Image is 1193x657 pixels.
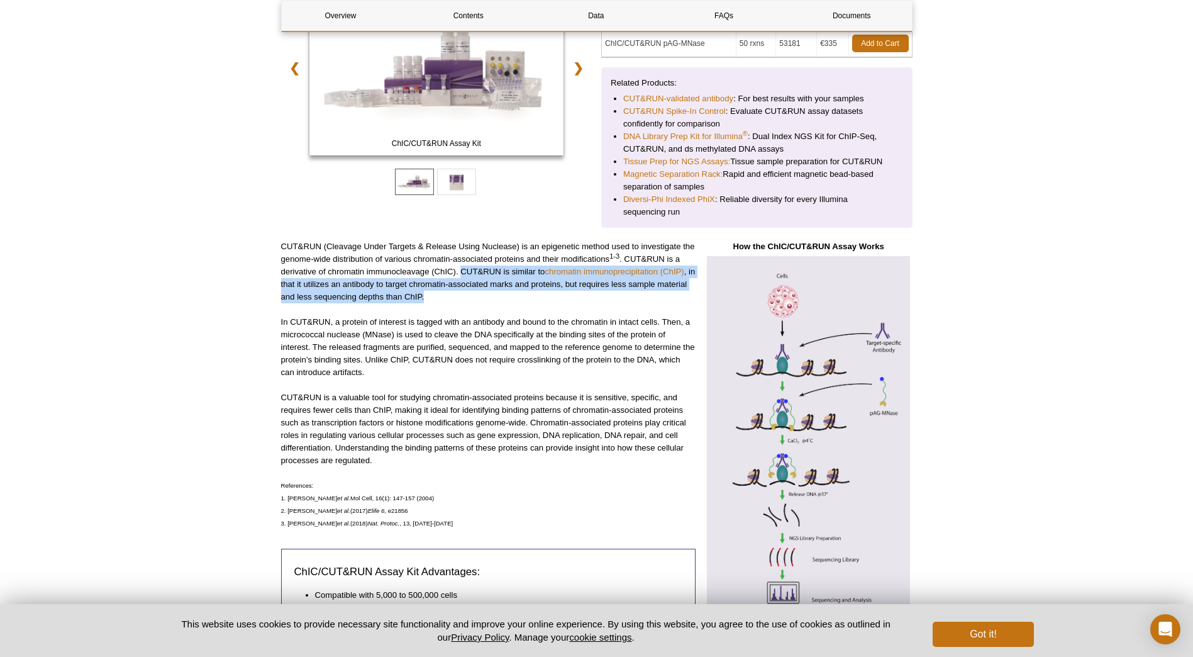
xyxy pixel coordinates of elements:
[623,168,723,181] a: Magnetic Separation Rack:
[281,480,696,530] p: References: 1. [PERSON_NAME] Mol Cell, 16(1): 147-157 (2004) 2. [PERSON_NAME] (2017) , e21856 3. ...
[609,252,619,260] sup: 1-3
[160,617,913,644] p: This website uses cookies to provide necessary site functionality and improve your online experie...
[623,193,715,206] a: Diversi-Phi Indexed PhiX
[623,193,891,218] li: : Reliable diversity for every Illumina sequencing run
[545,267,684,276] a: chromatin immunoprecipitation (ChIP)
[623,155,891,168] li: Tissue sample preparation for CUT&RUN
[852,35,909,52] a: Add to Cart
[565,53,592,82] a: ❯
[281,391,696,467] p: CUT&RUN is a valuable tool for studying chromatin-associated proteins because it is sensitive, sp...
[623,130,891,155] li: : Dual Index NGS Kit for ChIP-Seq, CUT&RUN, and ds methylated DNA assays
[776,30,817,57] td: 53181
[623,155,730,168] a: Tissue Prep for NGS Assays:
[281,316,696,379] p: In CUT&RUN, a protein of interest is tagged with an antibody and bound to the chromatin in intact...
[315,604,670,616] li: Complete kit with optimized protocol
[315,589,670,602] li: Compatible with 5,000 to 500,000 cells
[623,93,733,105] a: CUT&RUN-validated antibody
[611,77,903,89] p: Related Products:
[705,256,913,631] img: How the ChIC/CUT&RUN Assay Works
[281,53,308,82] a: ❮
[665,1,783,31] a: FAQs
[537,1,655,31] a: Data
[736,30,776,57] td: 50 rxns
[569,632,631,643] button: cookie settings
[1150,614,1180,644] div: Open Intercom Messenger
[817,30,848,57] td: €335
[933,622,1033,647] button: Got it!
[337,495,350,502] em: et al.
[792,1,911,31] a: Documents
[623,93,891,105] li: : For best results with your samples
[337,520,350,527] em: et al.
[623,168,891,193] li: Rapid and efficient magnetic bead-based separation of samples
[337,507,350,514] em: et al.
[623,105,891,130] li: : Evaluate CUT&RUN assay datasets confidently for comparison
[312,137,561,150] span: ChIC/CUT&RUN Assay Kit
[281,240,696,303] p: CUT&RUN (Cleavage Under Targets & Release Using Nuclease) is an epigenetic method used to investi...
[451,632,509,643] a: Privacy Policy
[733,242,884,251] strong: How the ChIC/CUT&RUN Assay Works
[409,1,528,31] a: Contents
[743,130,748,137] sup: ®
[294,564,682,580] h3: ChIC/CUT&RUN Assay Kit Advantages:
[602,30,736,57] td: ChIC/CUT&RUN pAG-MNase
[623,130,748,143] a: DNA Library Prep Kit for Illumina®
[623,105,726,118] a: CUT&RUN Spike-In Control
[368,507,385,514] em: Elife 6
[368,520,400,527] em: Nat. Protoc.
[282,1,400,31] a: Overview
